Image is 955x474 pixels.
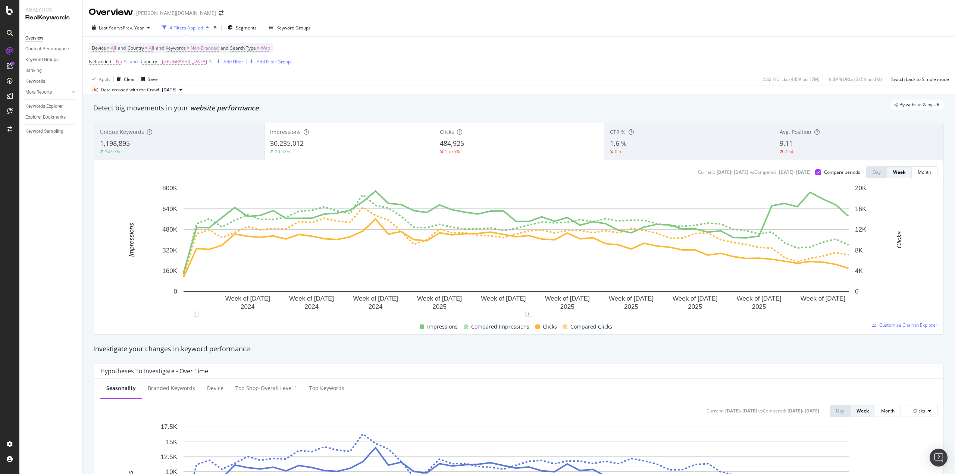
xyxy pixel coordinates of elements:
a: Keyword Sampling [25,128,77,135]
span: and [118,45,126,51]
span: Segments [236,25,257,31]
span: Impressions [270,128,301,135]
span: Unique Keywords [100,128,144,135]
div: Investigate your changes in keyword performance [93,344,945,354]
div: 15.75% [445,148,460,155]
span: Impressions [427,322,458,331]
span: Keywords [166,45,186,51]
div: 2.82 % Clicks ( 485K on 17M ) [763,76,820,82]
div: Overview [25,34,43,42]
text: Week of [DATE] [673,295,717,302]
text: 2025 [624,303,638,310]
button: Week [851,405,875,417]
div: [DATE] - [DATE] [725,408,757,414]
text: Week of [DATE] [545,295,590,302]
div: Keyword Groups [276,25,311,31]
span: Customize Chart in Explorer [879,322,937,328]
button: Segments [225,22,260,34]
button: and [130,58,138,65]
div: Week [857,408,869,414]
span: Clicks [543,322,557,331]
text: 2024 [304,303,319,310]
div: 1 [193,311,199,317]
span: 30,235,012 [270,139,304,148]
text: 8K [855,247,863,254]
text: 2025 [560,303,574,310]
div: Overview [89,6,133,19]
div: [PERSON_NAME][DOMAIN_NAME] [136,9,216,17]
button: Save [138,73,158,85]
div: Keywords [25,78,45,85]
text: 17.5K [161,423,178,430]
div: Seasonality [106,384,136,392]
text: 16K [855,205,867,213]
text: 12.5K [161,453,178,460]
button: Clicks [907,405,937,417]
div: Day [836,408,844,414]
button: Month [875,405,901,417]
span: 2025 Aug. 18th [162,87,176,93]
span: = [187,45,190,51]
div: Keywords Explorer [25,103,63,110]
div: Add Filter Group [257,59,291,65]
span: Clicks [913,408,925,414]
span: = [112,58,115,65]
button: 4 Filters Applied [159,22,212,34]
a: Overview [25,34,77,42]
text: Week of [DATE] [225,295,270,302]
span: [GEOGRAPHIC_DATA] [162,56,207,67]
div: times [212,24,218,31]
span: and [220,45,228,51]
span: Non-Branded [191,43,219,53]
span: Last Year [99,25,118,31]
div: [DATE] - [DATE] [717,169,748,175]
a: Customize Chart in Explorer [872,322,937,328]
text: 2024 [369,303,383,310]
svg: A chart. [100,184,932,314]
div: 10.52% [275,148,290,155]
div: Device [207,384,223,392]
span: 484,925 [440,139,464,148]
div: vs Compared : [758,408,786,414]
span: 1.6 % [610,139,627,148]
text: Week of [DATE] [353,295,398,302]
div: 2.54 [785,148,793,155]
div: Content Performance [25,45,69,53]
div: RealKeywords [25,13,76,22]
span: By website & by URL [899,103,942,107]
button: Month [912,166,937,178]
div: Current: [698,169,715,175]
text: Impressions [128,223,135,257]
button: Day [830,405,851,417]
a: Explorer Bookmarks [25,113,77,121]
span: All [149,43,154,53]
span: No [116,56,122,67]
div: Hypotheses to Investigate - Over Time [100,367,208,375]
button: Add Filter [213,57,243,66]
text: 480K [162,226,177,233]
text: Week of [DATE] [289,295,334,302]
span: Country [141,58,157,65]
a: Ranking [25,67,77,75]
span: Is Branded [89,58,111,65]
text: 640K [162,205,177,213]
div: Ranking [25,67,42,75]
text: 800K [162,185,177,192]
div: 34.97% [105,148,120,155]
text: Week of [DATE] [481,295,526,302]
text: 0 [174,288,177,295]
text: 2024 [241,303,255,310]
span: and [156,45,164,51]
span: Clicks [440,128,454,135]
div: Branded Keywords [148,384,195,392]
text: 20K [855,185,867,192]
text: 2025 [432,303,447,310]
button: Keyword Groups [266,22,314,34]
div: 4 Filters Applied [170,25,203,31]
span: = [158,58,161,65]
div: Keyword Sampling [25,128,63,135]
a: Content Performance [25,45,77,53]
div: Compare periods [824,169,860,175]
span: Country [128,45,144,51]
a: Keywords Explorer [25,103,77,110]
